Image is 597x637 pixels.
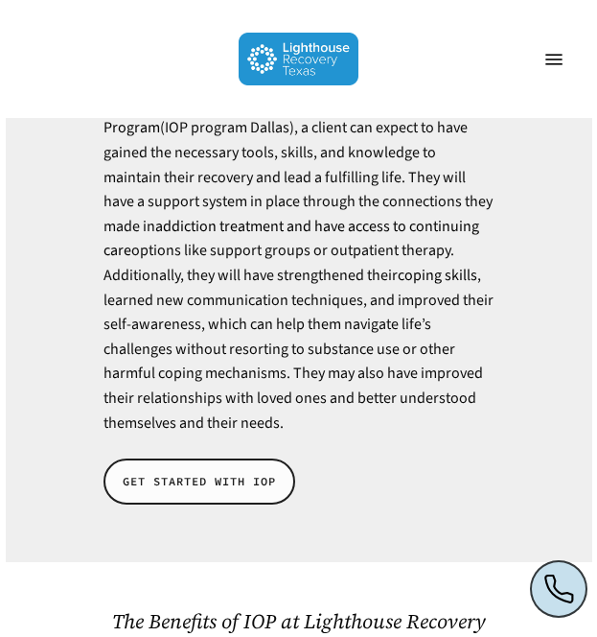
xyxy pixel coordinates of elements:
[103,92,494,436] p: After successful completion of our Intensive (IOP program Dallas), a client can expect to have ga...
[123,472,276,491] span: GET STARTED WITH IOP
[103,216,479,262] a: addiction treatment and have access to continuing care
[239,33,358,85] img: Lighthouse Recovery Texas
[103,459,295,505] a: GET STARTED WITH IOP
[535,50,573,69] a: Navigation Menu
[398,265,477,286] a: coping skills
[98,610,500,633] h2: The Benefits of IOP at Lighthouse Recovery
